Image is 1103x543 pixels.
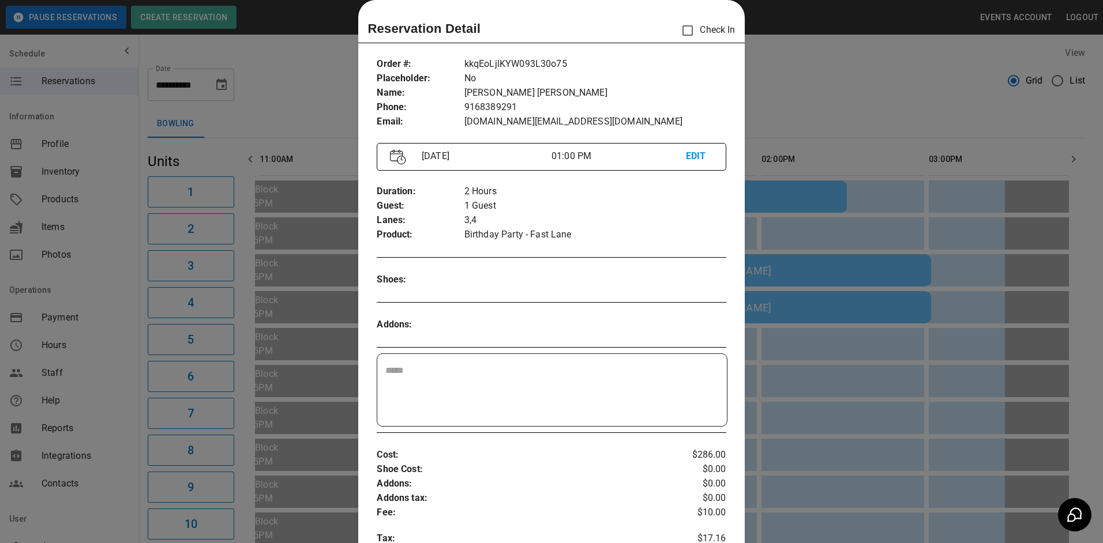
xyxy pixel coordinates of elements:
p: Shoe Cost : [377,462,667,477]
p: Cost : [377,448,667,462]
p: 2 Hours [464,184,726,199]
p: Order # : [377,57,464,71]
p: Product : [377,228,464,242]
p: Fee : [377,506,667,520]
p: Phone : [377,100,464,115]
p: 01:00 PM [551,149,686,163]
p: $0.00 [668,462,726,477]
p: 9168389291 [464,100,726,115]
p: Shoes : [377,273,464,287]
p: Lanes : [377,213,464,228]
p: Email : [377,115,464,129]
p: Addons : [377,477,667,491]
p: [PERSON_NAME] [PERSON_NAME] [464,86,726,100]
p: 1 Guest [464,199,726,213]
p: Guest : [377,199,464,213]
p: $10.00 [668,506,726,520]
p: 3,4 [464,213,726,228]
p: Addons tax : [377,491,667,506]
p: Duration : [377,184,464,199]
p: $0.00 [668,477,726,491]
p: Placeholder : [377,71,464,86]
p: Reservation Detail [367,19,481,38]
p: EDIT [686,149,713,164]
p: [DOMAIN_NAME][EMAIL_ADDRESS][DOMAIN_NAME] [464,115,726,129]
p: kkqEoLjlKYW093L30o75 [464,57,726,71]
p: No [464,71,726,86]
p: Addons : [377,318,464,332]
img: Vector [390,149,406,165]
p: Name : [377,86,464,100]
p: $0.00 [668,491,726,506]
p: [DATE] [417,149,551,163]
p: Birthday Party - Fast Lane [464,228,726,242]
p: $286.00 [668,448,726,462]
p: Check In [676,18,735,43]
